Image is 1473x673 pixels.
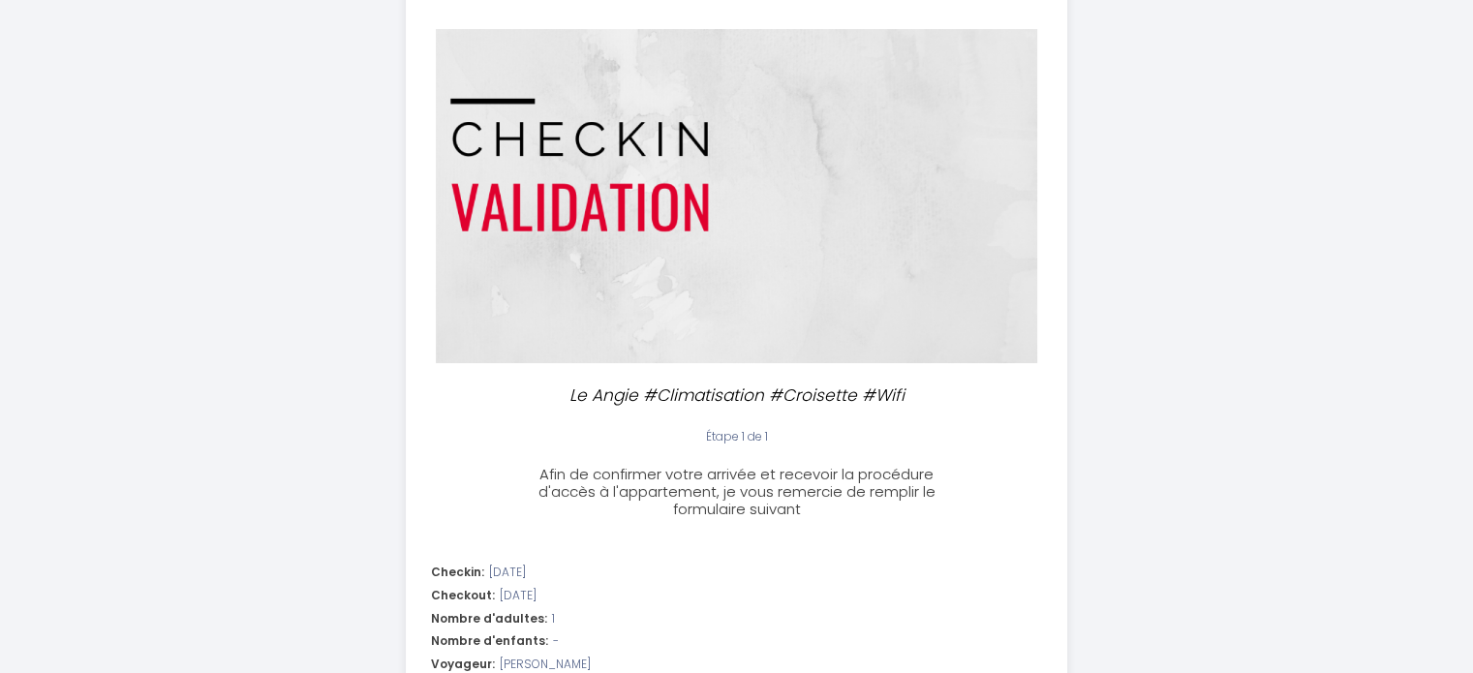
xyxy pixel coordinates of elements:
span: Nombre d'adultes: [431,610,547,628]
span: - [553,632,559,651]
span: [DATE] [489,564,526,582]
p: Le Angie #Climatisation #Croisette #Wifi [530,382,944,409]
span: Afin de confirmer votre arrivée et recevoir la procédure d'accès à l'appartement, je vous remerci... [537,464,935,519]
span: Checkin: [431,564,484,582]
span: [DATE] [500,587,537,605]
span: Nombre d'enfants: [431,632,548,651]
span: Étape 1 de 1 [705,428,767,444]
span: 1 [552,610,555,628]
span: Checkout: [431,587,495,605]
